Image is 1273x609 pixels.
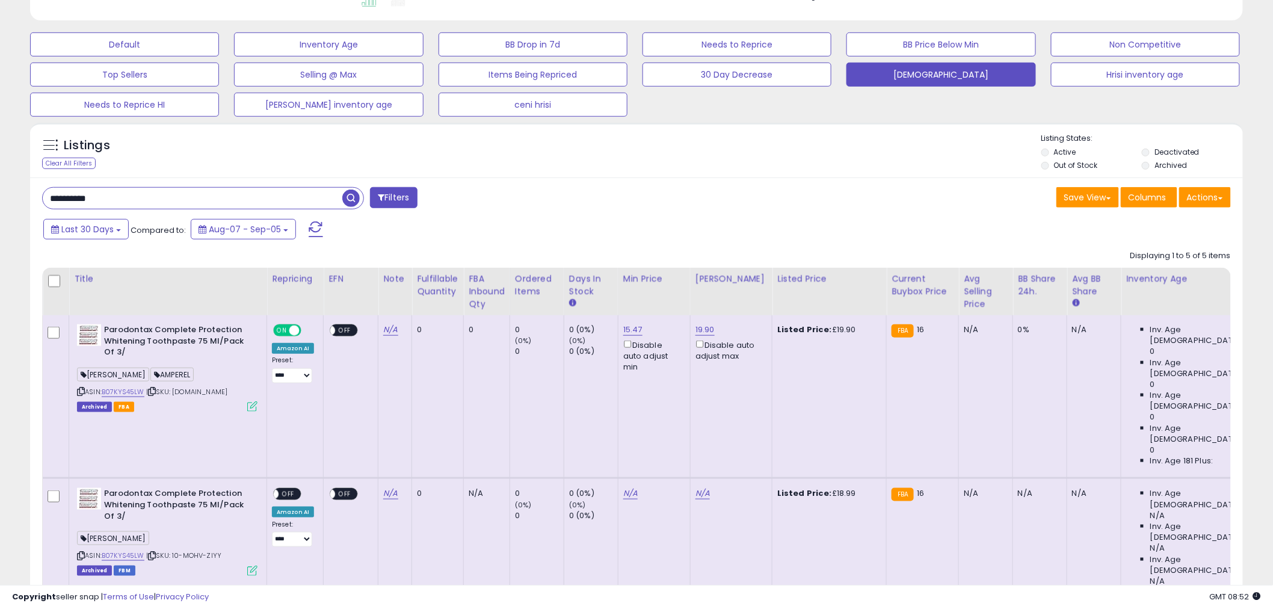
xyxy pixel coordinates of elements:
[917,487,924,499] span: 16
[623,273,685,285] div: Min Price
[234,63,423,87] button: Selling @ Max
[777,488,877,499] div: £18.99
[1130,250,1231,262] div: Displaying 1 to 5 of 5 items
[569,298,576,309] small: Days In Stock.
[846,63,1035,87] button: [DEMOGRAPHIC_DATA]
[103,591,154,602] a: Terms of Use
[150,368,194,382] span: AMPEREL
[1150,543,1165,554] span: N/A
[1154,160,1187,170] label: Archived
[892,324,914,338] small: FBA
[131,224,186,236] span: Compared to:
[569,346,618,357] div: 0 (0%)
[846,32,1035,57] button: BB Price Below Min
[892,273,954,298] div: Current Buybox Price
[1126,273,1265,285] div: Inventory Age
[104,488,250,525] b: Parodontax Complete Protection Whitening Toothpaste 75 Ml/Pack Of 3/
[515,346,564,357] div: 0
[1072,488,1112,499] div: N/A
[695,324,715,336] a: 19.90
[917,324,924,335] span: 16
[439,93,627,117] button: ceni hrisi
[272,521,314,548] div: Preset:
[1150,357,1260,379] span: Inv. Age [DEMOGRAPHIC_DATA]:
[569,510,618,521] div: 0 (0%)
[30,63,219,87] button: Top Sellers
[370,187,417,208] button: Filters
[515,273,559,298] div: Ordered Items
[1018,324,1058,335] div: 0%
[623,324,643,336] a: 15.47
[515,324,564,335] div: 0
[1150,510,1165,521] span: N/A
[146,387,227,397] span: | SKU: [DOMAIN_NAME]
[234,32,423,57] button: Inventory Age
[61,223,114,235] span: Last 30 Days
[695,273,767,285] div: [PERSON_NAME]
[623,487,638,499] a: N/A
[569,336,586,345] small: (0%)
[77,531,149,545] span: [PERSON_NAME]
[777,273,881,285] div: Listed Price
[569,273,613,298] div: Days In Stock
[469,273,505,311] div: FBA inbound Qty
[1150,488,1260,510] span: Inv. Age [DEMOGRAPHIC_DATA]:
[1018,488,1058,499] div: N/A
[336,489,355,499] span: OFF
[515,500,532,510] small: (0%)
[272,273,318,285] div: Repricing
[515,336,532,345] small: (0%)
[643,32,831,57] button: Needs to Reprice
[417,488,454,499] div: 0
[695,338,763,362] div: Disable auto adjust max
[1054,160,1098,170] label: Out of Stock
[569,500,586,510] small: (0%)
[272,507,314,518] div: Amazon AI
[1150,445,1155,456] span: 0
[43,219,129,240] button: Last 30 Days
[469,488,501,499] div: N/A
[300,326,319,336] span: OFF
[77,488,257,574] div: ASIN:
[77,324,101,346] img: 51j6qeH+2hL._SL40_.jpg
[104,324,250,361] b: Parodontax Complete Protection Whitening Toothpaste 75 Ml/Pack Of 3/
[1150,324,1260,346] span: Inv. Age [DEMOGRAPHIC_DATA]:
[1072,324,1112,335] div: N/A
[964,324,1003,335] div: N/A
[30,93,219,117] button: Needs to Reprice HI
[383,487,398,499] a: N/A
[156,591,209,602] a: Privacy Policy
[12,592,209,603] div: seller snap | |
[1054,147,1076,157] label: Active
[77,368,149,382] span: [PERSON_NAME]
[569,324,618,335] div: 0 (0%)
[64,137,110,154] h5: Listings
[12,591,56,602] strong: Copyright
[1072,273,1116,298] div: Avg BB Share
[1179,187,1231,208] button: Actions
[777,487,832,499] b: Listed Price:
[383,273,407,285] div: Note
[1072,298,1079,309] small: Avg BB Share.
[146,551,221,560] span: | SKU: 10-MOHV-ZIYY
[77,324,257,410] div: ASIN:
[417,324,454,335] div: 0
[1150,423,1260,445] span: Inv. Age [DEMOGRAPHIC_DATA]-180:
[77,566,112,576] span: Listings that have been deleted from Seller Central
[417,273,458,298] div: Fulfillable Quantity
[643,63,831,87] button: 30 Day Decrease
[1129,191,1167,203] span: Columns
[892,488,914,501] small: FBA
[279,489,298,499] span: OFF
[114,566,135,576] span: FBM
[74,273,262,285] div: Title
[469,324,501,335] div: 0
[1018,273,1062,298] div: BB Share 24h.
[102,551,144,561] a: B07KYS45LW
[439,32,627,57] button: BB Drop in 7d
[695,487,710,499] a: N/A
[272,343,314,354] div: Amazon AI
[515,510,564,521] div: 0
[77,488,101,510] img: 51j6qeH+2hL._SL40_.jpg
[209,223,281,235] span: Aug-07 - Sep-05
